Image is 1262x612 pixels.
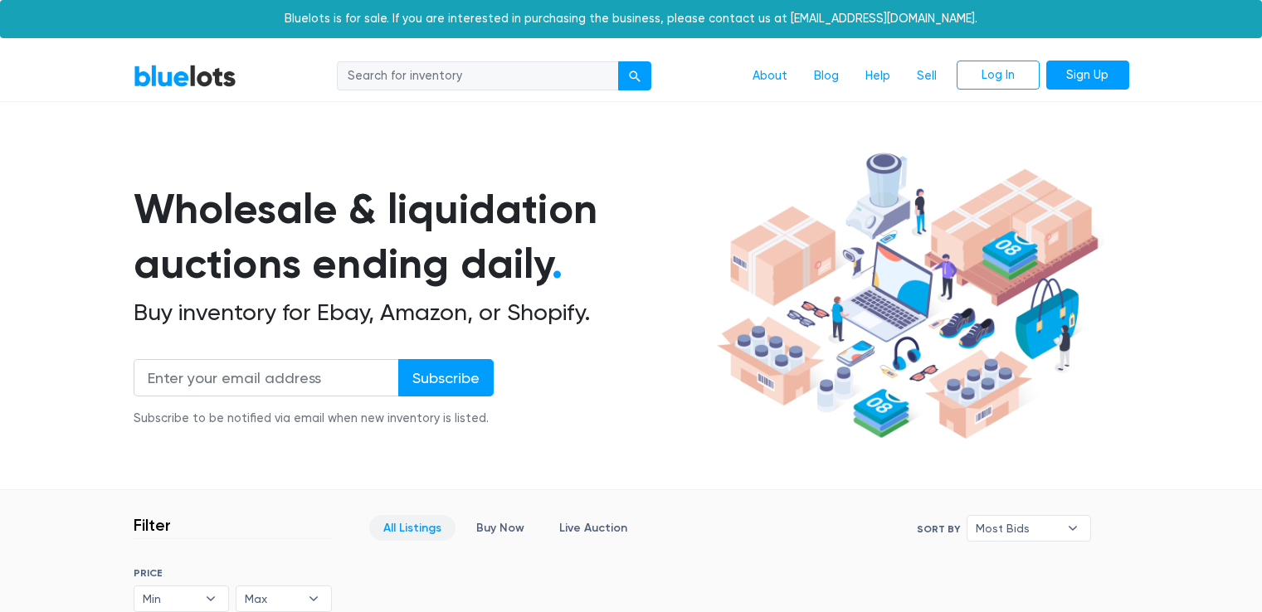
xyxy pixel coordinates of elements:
span: Min [143,586,197,611]
label: Sort By [917,522,960,537]
input: Search for inventory [337,61,619,91]
span: Most Bids [976,516,1059,541]
img: hero-ee84e7d0318cb26816c560f6b4441b76977f77a177738b4e94f68c95b2b83dbb.png [711,145,1104,447]
a: Log In [957,61,1040,90]
b: ▾ [193,586,228,611]
a: Buy Now [462,515,538,541]
a: Blog [801,61,852,92]
a: All Listings [369,515,456,541]
b: ▾ [1055,516,1090,541]
h1: Wholesale & liquidation auctions ending daily [134,182,711,292]
input: Subscribe [398,359,494,396]
a: BlueLots [134,64,236,88]
h6: PRICE [134,567,332,579]
a: Sell [904,61,950,92]
span: . [552,239,563,289]
a: About [739,61,801,92]
span: Max [245,586,300,611]
h2: Buy inventory for Ebay, Amazon, or Shopify. [134,299,711,327]
b: ▾ [296,586,331,611]
a: Sign Up [1046,61,1129,90]
input: Enter your email address [134,359,399,396]
a: Help [852,61,904,92]
div: Subscribe to be notified via email when new inventory is listed. [134,410,494,428]
h3: Filter [134,515,171,535]
a: Live Auction [545,515,641,541]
